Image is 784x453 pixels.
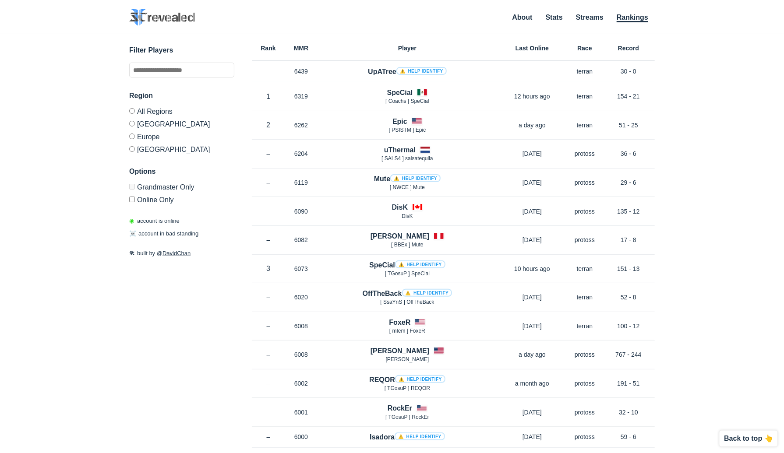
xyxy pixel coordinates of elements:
p: 154 - 21 [602,92,655,101]
input: Online Only [129,197,135,202]
h6: Last Online [497,45,567,51]
span: ☠️ [129,230,136,237]
span: [ Coachs ] SpeCial [385,98,429,104]
p: protoss [567,379,602,388]
p: – [252,432,285,441]
a: Stats [546,14,563,21]
h4: Mute [374,174,441,184]
h4: [PERSON_NAME] [371,346,429,356]
p: 12 hours ago [497,92,567,101]
p: – [252,350,285,359]
label: Europe [129,130,234,143]
p: 30 - 0 [602,67,655,76]
p: 151 - 13 [602,264,655,273]
a: ⚠️ Help identify [390,174,441,182]
p: 6002 [285,379,318,388]
span: 🛠 [129,250,135,256]
h4: SpeCial [387,88,413,98]
label: Only show accounts currently laddering [129,193,234,204]
p: 191 - 51 [602,379,655,388]
p: Back to top 👆 [724,435,773,442]
span: [ SALS4 ] salsatequila [381,155,433,162]
img: SC2 Revealed [129,9,195,26]
h6: Race [567,45,602,51]
p: – [252,178,285,187]
p: 51 - 25 [602,121,655,130]
h4: [PERSON_NAME] [371,231,429,241]
h6: Record [602,45,655,51]
h4: UpATree [368,67,446,77]
a: ⚠️ Help identify [402,289,452,297]
a: About [512,14,533,21]
h6: MMR [285,45,318,51]
a: ⚠️ Help identify [395,260,445,268]
p: – [252,379,285,388]
input: Grandmaster Only [129,184,135,190]
p: – [252,207,285,216]
a: Streams [576,14,604,21]
p: protoss [567,207,602,216]
p: 6020 [285,293,318,302]
p: – [252,293,285,302]
h4: OffTheBack [363,288,452,298]
a: DavidChan [162,250,191,256]
a: ⚠️ Help identify [395,432,445,440]
p: account in bad standing [129,229,198,238]
input: Europe [129,133,135,139]
h3: Region [129,91,234,101]
p: 6082 [285,235,318,244]
p: terran [567,92,602,101]
p: – [252,67,285,76]
h4: DisK [392,202,408,212]
p: terran [567,67,602,76]
p: – [497,67,567,76]
h6: Player [318,45,497,51]
p: protoss [567,432,602,441]
label: [GEOGRAPHIC_DATA] [129,143,234,153]
p: 6439 [285,67,318,76]
span: [ TGosuP ] RockEr [385,414,429,420]
input: [GEOGRAPHIC_DATA] [129,121,135,126]
p: a month ago [497,379,567,388]
p: protoss [567,408,602,417]
span: [ PSISTM ] Epic [389,127,426,133]
p: 10 hours ago [497,264,567,273]
p: 6008 [285,350,318,359]
h4: Isadora [370,432,445,442]
a: ⚠️ Help identify [396,67,447,75]
p: 6001 [285,408,318,417]
p: protoss [567,350,602,359]
p: [DATE] [497,149,567,158]
p: 6262 [285,121,318,130]
p: [DATE] [497,408,567,417]
input: All Regions [129,108,135,114]
p: [DATE] [497,432,567,441]
a: Rankings [617,14,648,22]
h3: Options [129,166,234,177]
h4: REQOR [369,375,445,385]
p: 3 [252,263,285,274]
p: 100 - 12 [602,322,655,330]
p: 2 [252,120,285,130]
span: [ BBEx ] Mute [391,242,423,248]
span: ◉ [129,218,134,224]
span: [ mIem ] FoxeR [389,328,425,334]
p: 6204 [285,149,318,158]
p: 6008 [285,322,318,330]
h4: uThermal [384,145,416,155]
label: All Regions [129,108,234,117]
h4: Epic [392,116,407,126]
label: Only Show accounts currently in Grandmaster [129,184,234,193]
h4: FoxeR [389,317,411,327]
span: [ NWCE ] Mute [390,184,425,190]
input: [GEOGRAPHIC_DATA] [129,146,135,152]
p: 6000 [285,432,318,441]
p: a day ago [497,121,567,130]
span: DisK [402,213,413,219]
span: [ TGosuP ] REQOR [385,385,430,391]
p: [DATE] [497,293,567,302]
span: [PERSON_NAME] [386,356,429,362]
p: – [252,322,285,330]
p: terran [567,322,602,330]
p: terran [567,264,602,273]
